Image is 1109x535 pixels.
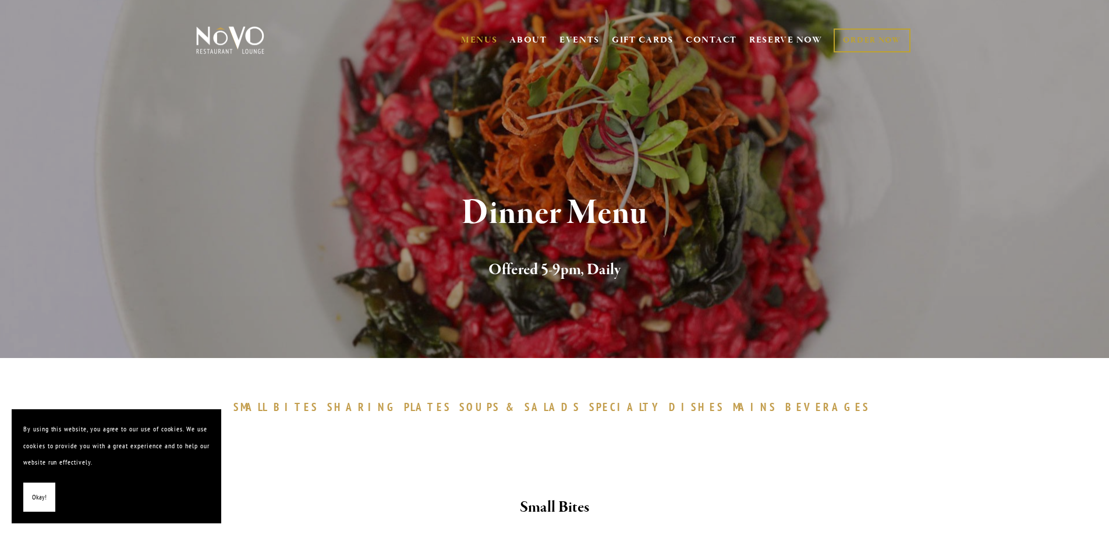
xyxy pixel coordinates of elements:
a: ABOUT [509,34,547,46]
span: Okay! [32,489,47,506]
a: SHARINGPLATES [327,400,456,414]
span: BEVERAGES [785,400,870,414]
p: By using this website, you agree to our use of cookies. We use cookies to provide you with a grea... [23,421,210,471]
a: BEVERAGES [785,400,876,414]
span: SMALL [233,400,268,414]
span: & [506,400,519,414]
span: MAINS [733,400,777,414]
span: SALADS [525,400,580,414]
span: PLATES [404,400,451,414]
a: SOUPS&SALADS [459,400,586,414]
h2: Offered 5-9pm, Daily [215,258,894,282]
a: CONTACT [686,29,737,51]
h1: Dinner Menu [215,194,894,232]
span: SPECIALTY [589,400,664,414]
a: EVENTS [559,34,600,46]
span: SHARING [327,400,398,414]
img: Novo Restaurant &amp; Lounge [194,26,267,55]
section: Cookie banner [12,409,221,523]
a: ORDER NOW [834,29,910,52]
a: GIFT CARDS [612,29,674,51]
span: SOUPS [459,400,500,414]
a: MAINS [733,400,782,414]
a: RESERVE NOW [749,29,823,51]
strong: Small Bites [520,497,589,518]
button: Okay! [23,483,55,512]
a: MENUS [461,34,498,46]
a: SMALLBITES [233,400,325,414]
a: SPECIALTYDISHES [589,400,730,414]
span: BITES [274,400,318,414]
span: DISHES [669,400,724,414]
